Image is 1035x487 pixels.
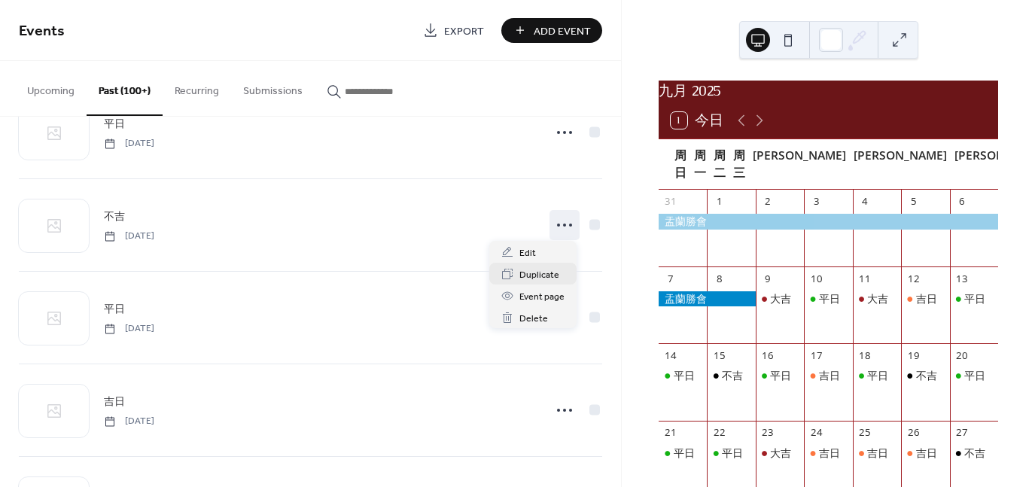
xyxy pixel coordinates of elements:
div: 吉日 [901,291,949,306]
div: 23 [761,426,775,440]
div: 不吉 [901,368,949,383]
div: 不吉 [916,368,937,383]
div: 吉日 [853,446,901,461]
span: 吉日 [104,394,125,410]
a: Export [412,18,495,43]
div: 平日 [659,446,707,461]
span: [DATE] [104,322,154,336]
span: [DATE] [104,137,154,151]
div: 1 [713,195,726,208]
div: 大吉 [756,291,804,306]
div: 平日 [674,368,695,383]
div: 吉日 [804,368,852,383]
button: Upcoming [15,61,87,114]
a: 平日 [104,115,125,132]
div: [PERSON_NAME] [749,139,850,190]
div: 盂蘭勝會 [659,214,998,229]
div: 24 [809,426,823,440]
a: 不吉 [104,208,125,225]
div: 4 [858,195,872,208]
div: 16 [761,349,775,363]
a: Add Event [501,18,602,43]
div: 吉日 [901,446,949,461]
div: 平日 [819,291,840,306]
div: 31 [664,195,677,208]
span: Edit [519,245,536,261]
div: 11 [858,272,872,285]
div: 3 [809,195,823,208]
button: 1今日 [665,108,729,132]
div: 14 [664,349,677,363]
span: [DATE] [104,230,154,243]
div: 平日 [770,368,791,383]
div: [PERSON_NAME] [850,139,951,190]
div: 大吉 [756,446,804,461]
div: 8 [713,272,726,285]
div: 26 [906,426,920,440]
div: 平日 [964,368,985,383]
span: Export [444,23,484,39]
div: 周二 [710,139,729,190]
div: 5 [906,195,920,208]
span: 平日 [104,302,125,318]
div: 平日 [756,368,804,383]
div: 周三 [729,139,749,190]
div: 12 [906,272,920,285]
a: 吉日 [104,393,125,410]
div: 吉日 [804,446,852,461]
div: 大吉 [867,291,888,306]
div: 2 [761,195,775,208]
div: 9 [761,272,775,285]
div: 25 [858,426,872,440]
div: 大吉 [770,291,791,306]
div: 吉日 [867,446,888,461]
div: 平日 [867,368,888,383]
div: 盂蘭勝會 [659,291,756,306]
div: 17 [809,349,823,363]
div: 27 [955,426,969,440]
button: Submissions [231,61,315,114]
a: 平日 [104,300,125,318]
div: 平日 [950,291,998,306]
span: Events [19,17,65,46]
span: 平日 [104,117,125,132]
div: 吉日 [916,291,937,306]
div: 平日 [950,368,998,383]
div: 18 [858,349,872,363]
span: Add Event [534,23,591,39]
div: 平日 [964,291,985,306]
div: 周一 [690,139,710,190]
div: 13 [955,272,969,285]
span: Duplicate [519,267,559,283]
div: 吉日 [819,446,840,461]
span: [DATE] [104,415,154,428]
div: 周日 [671,139,690,190]
div: 平日 [659,368,707,383]
span: 不吉 [104,209,125,225]
span: Event page [519,289,565,305]
div: 不吉 [722,368,743,383]
div: 大吉 [853,291,901,306]
div: 吉日 [916,446,937,461]
button: Past (100+) [87,61,163,116]
div: 22 [713,426,726,440]
div: 平日 [804,291,852,306]
div: 10 [809,272,823,285]
div: 7 [664,272,677,285]
div: 平日 [722,446,743,461]
span: Delete [519,311,548,327]
div: 九月 2025 [659,81,998,102]
div: 平日 [707,446,755,461]
div: 大吉 [770,446,791,461]
div: 平日 [674,446,695,461]
div: 15 [713,349,726,363]
div: 20 [955,349,969,363]
div: 21 [664,426,677,440]
button: Recurring [163,61,231,114]
div: 19 [906,349,920,363]
div: 不吉 [707,368,755,383]
div: 不吉 [950,446,998,461]
div: 不吉 [964,446,985,461]
div: 吉日 [819,368,840,383]
div: 平日 [853,368,901,383]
